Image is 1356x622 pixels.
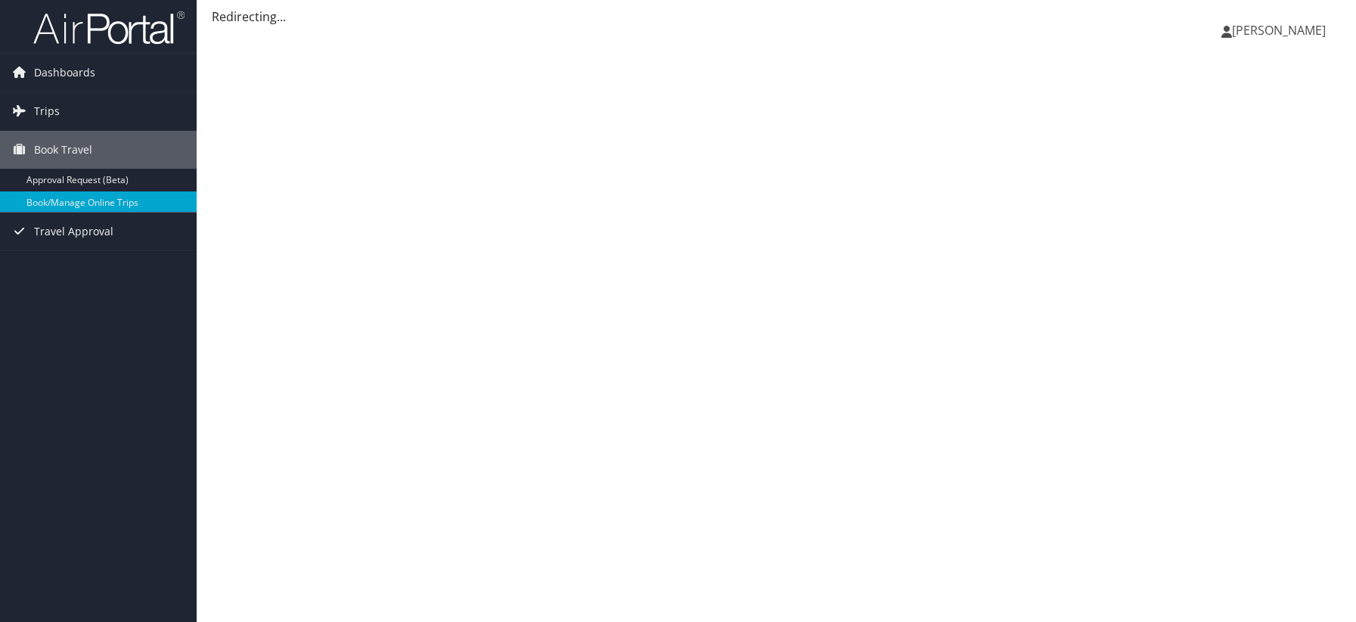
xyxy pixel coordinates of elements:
[1232,22,1326,39] span: [PERSON_NAME]
[34,92,60,130] span: Trips
[34,131,92,169] span: Book Travel
[1221,8,1341,53] a: [PERSON_NAME]
[33,10,185,45] img: airportal-logo.png
[212,8,1341,26] div: Redirecting...
[34,54,95,92] span: Dashboards
[34,213,113,250] span: Travel Approval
